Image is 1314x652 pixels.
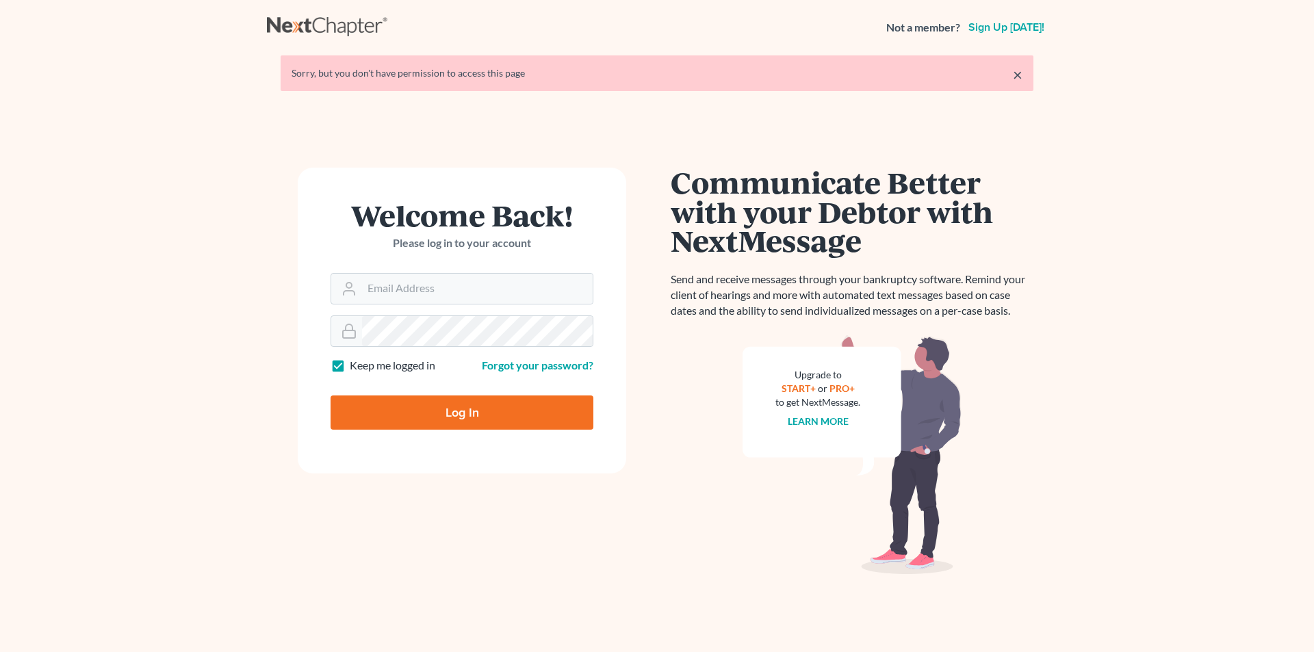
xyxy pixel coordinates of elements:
a: Learn more [788,415,849,427]
a: Sign up [DATE]! [966,22,1047,33]
img: nextmessage_bg-59042aed3d76b12b5cd301f8e5b87938c9018125f34e5fa2b7a6b67550977c72.svg [743,335,962,575]
strong: Not a member? [886,20,960,36]
span: or [818,382,827,394]
a: START+ [782,382,816,394]
div: Sorry, but you don't have permission to access this page [292,66,1022,80]
a: PRO+ [829,382,855,394]
h1: Welcome Back! [331,200,593,230]
div: to get NextMessage. [775,395,860,409]
label: Keep me logged in [350,358,435,374]
div: Upgrade to [775,368,860,382]
p: Please log in to your account [331,235,593,251]
a: Forgot your password? [482,358,593,371]
input: Log In [331,395,593,430]
input: Email Address [362,274,593,304]
a: × [1013,66,1022,83]
p: Send and receive messages through your bankruptcy software. Remind your client of hearings and mo... [671,272,1033,319]
h1: Communicate Better with your Debtor with NextMessage [671,168,1033,255]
